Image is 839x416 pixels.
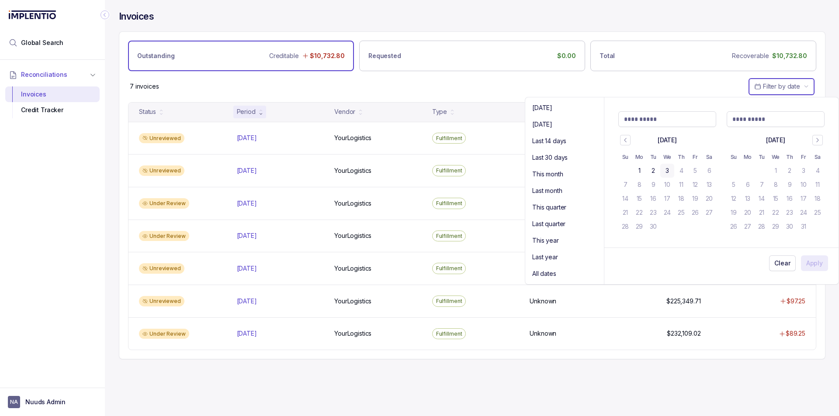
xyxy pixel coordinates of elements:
button: 24 [660,206,674,220]
button: 27 [741,220,755,234]
li: Menu Item Selection Today [529,101,600,115]
th: Friday [688,150,702,164]
p: Fulfillment [436,264,462,273]
span: Reconciliations [21,70,67,79]
button: 8 [769,178,783,192]
button: 16 [783,192,797,206]
div: Type [432,107,447,116]
search: Double Calendar [525,97,839,284]
p: [DATE] [532,120,552,129]
p: Last year [532,253,558,261]
button: 20 [741,206,755,220]
button: 21 [755,206,769,220]
p: All dates [532,269,556,278]
p: Clear [774,259,790,268]
search: Date Range Picker [754,82,800,91]
button: 14 [618,192,632,206]
th: Saturday [702,150,716,164]
button: User initialsNuuds Admin [8,396,97,408]
p: Recoverable [732,52,769,60]
p: YourLogistics [334,231,371,240]
button: 5 [688,164,702,178]
button: 12 [688,178,702,192]
p: [DATE] [532,103,552,112]
button: 4 [674,164,688,178]
button: 12 [727,192,741,206]
button: 26 [727,220,741,234]
button: 5 [727,178,741,192]
p: This month [532,170,563,179]
p: This quarter [532,203,566,212]
p: Requested [368,52,401,60]
th: Wednesday [769,150,783,164]
button: 9 [646,178,660,192]
button: 29 [632,220,646,234]
button: 29 [769,220,783,234]
div: Under Review [139,198,189,209]
th: Monday [632,150,646,164]
button: 7 [618,178,632,192]
button: 16 [646,192,660,206]
button: 10 [797,178,811,192]
th: Sunday [727,150,741,164]
button: 18 [674,192,688,206]
p: Unknown [530,297,556,306]
p: Last 14 days [532,137,566,145]
p: Last quarter [532,220,565,228]
button: 24 [797,206,811,220]
div: Unreviewed [139,133,184,144]
button: 4 [811,164,825,178]
button: 19 [727,206,741,220]
div: Vendor [334,107,355,116]
button: 9 [783,178,797,192]
th: Sunday [618,150,632,164]
button: 20 [702,192,716,206]
p: Last 30 days [532,153,568,162]
button: 13 [702,178,716,192]
span: User initials [8,396,20,408]
p: [DATE] [237,329,257,338]
button: Date Range Picker [749,78,815,95]
button: 2 [646,164,660,178]
p: YourLogistics [334,264,371,273]
button: 25 [674,206,688,220]
li: Menu Item Selection Last 30 days [529,151,600,165]
button: 15 [769,192,783,206]
div: Unreviewed [139,165,184,176]
button: 19 [688,192,702,206]
p: Last month [532,186,562,195]
button: 6 [702,164,716,178]
span: Global Search [21,38,63,47]
button: 23 [783,206,797,220]
div: [DATE] [658,136,677,144]
p: $10,732.80 [310,52,345,60]
th: Saturday [811,150,825,164]
div: Under Review [139,329,189,339]
button: 3 [660,164,674,178]
span: Filter by date [763,83,800,90]
th: Thursday [783,150,797,164]
button: 27 [702,206,716,220]
button: 3 [797,164,811,178]
button: Clear [769,255,795,271]
p: YourLogistics [334,297,371,306]
button: 11 [811,178,825,192]
div: Reconciliations [5,85,100,120]
button: 18 [811,192,825,206]
p: Total [600,52,615,60]
p: $0.00 [557,52,576,60]
p: YourLogistics [334,134,371,142]
li: Menu Item Selection All dates [529,267,600,281]
button: 11 [674,178,688,192]
p: [DATE] [237,231,257,240]
div: Under Review [139,231,189,241]
th: Monday [741,150,755,164]
p: Fulfillment [436,297,462,306]
div: [DATE] [766,136,785,144]
p: [DATE] [237,199,257,208]
button: Reconciliations [5,65,100,84]
button: Go to next month [812,135,823,145]
button: 31 [797,220,811,234]
button: 17 [797,192,811,206]
p: $232,109.02 [667,329,700,338]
